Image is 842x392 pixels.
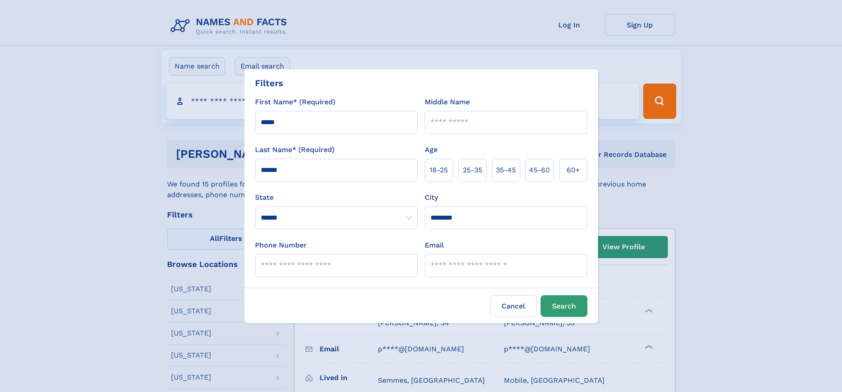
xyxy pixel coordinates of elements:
label: Phone Number [255,240,307,251]
label: Middle Name [425,97,470,107]
span: 25‑35 [463,165,482,175]
div: Filters [255,76,283,90]
span: 35‑45 [496,165,516,175]
span: 45‑60 [529,165,550,175]
label: First Name* (Required) [255,97,335,107]
label: Email [425,240,444,251]
button: Search [541,295,587,317]
span: 18‑25 [430,165,448,175]
label: Cancel [490,295,537,317]
label: Last Name* (Required) [255,145,335,155]
label: City [425,192,438,203]
label: State [255,192,418,203]
label: Age [425,145,438,155]
span: 60+ [567,165,580,175]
